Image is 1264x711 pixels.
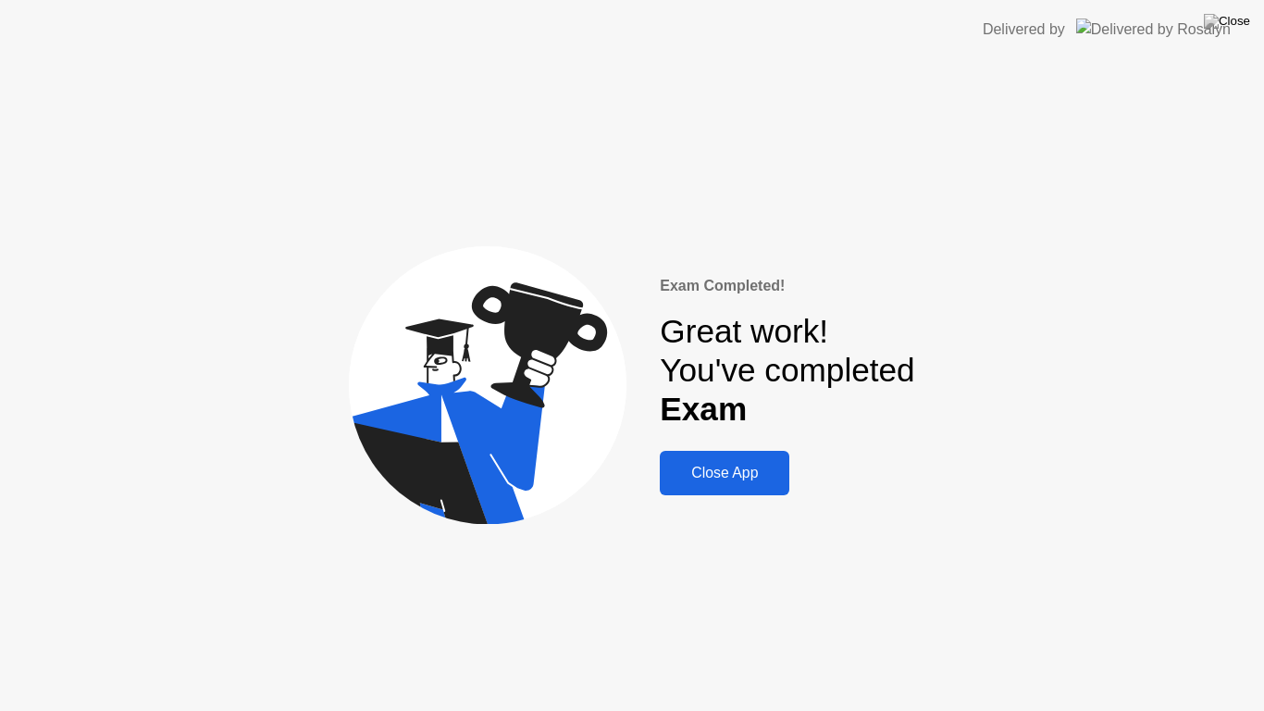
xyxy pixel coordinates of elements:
b: Exam [660,391,747,427]
div: Great work! You've completed [660,312,914,430]
div: Close App [665,465,784,481]
div: Exam Completed! [660,275,914,297]
img: Delivered by Rosalyn [1076,19,1231,40]
img: Close [1204,14,1250,29]
div: Delivered by [983,19,1065,41]
button: Close App [660,451,789,495]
